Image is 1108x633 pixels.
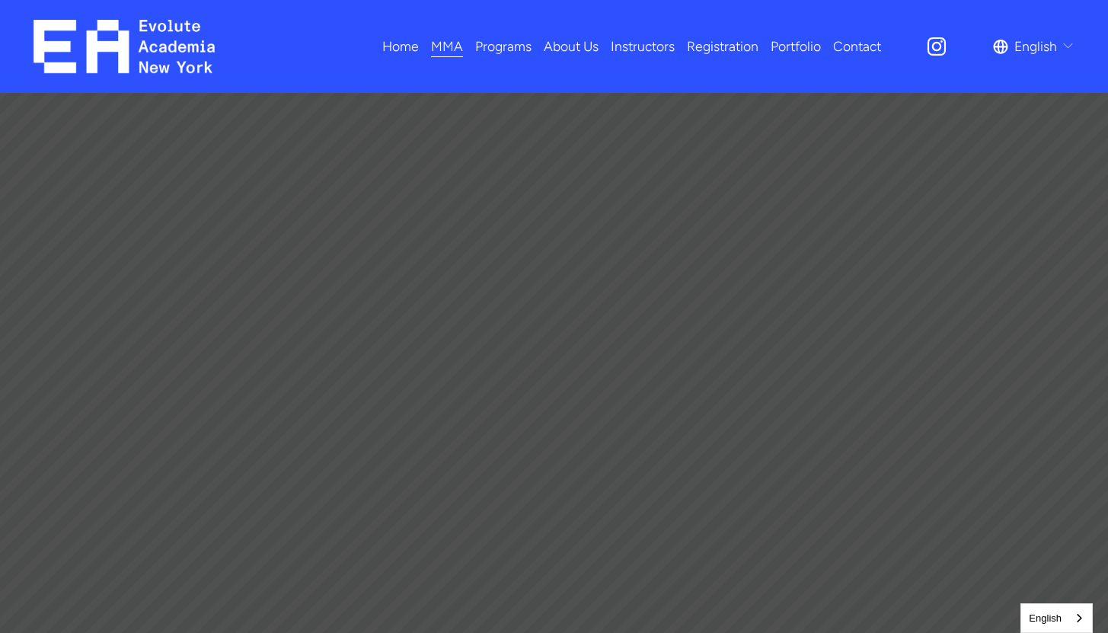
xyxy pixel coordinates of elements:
a: folder dropdown [475,34,532,60]
a: Instagram [925,35,948,58]
a: folder dropdown [431,34,463,60]
img: EA [34,20,216,73]
span: English [1014,34,1057,59]
a: English [1021,604,1092,632]
a: Home [382,34,419,60]
a: Instructors [611,34,675,60]
span: MMA [431,34,463,59]
a: Portfolio [771,34,821,60]
aside: Language selected: English [1020,603,1093,633]
a: About Us [544,34,599,60]
a: Contact [833,34,881,60]
div: language picker [993,34,1075,60]
a: Registration [687,34,758,60]
span: Programs [475,34,532,59]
